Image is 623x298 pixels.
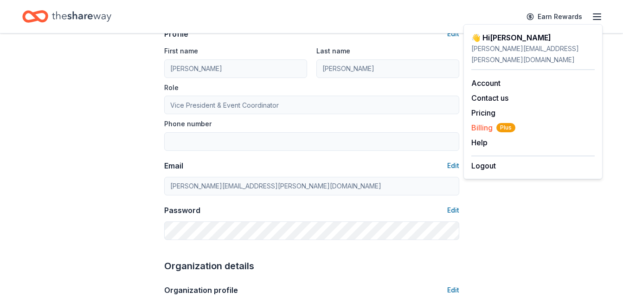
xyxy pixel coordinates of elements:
label: Last name [316,46,350,56]
div: [PERSON_NAME][EMAIL_ADDRESS][PERSON_NAME][DOMAIN_NAME] [471,43,595,65]
button: Edit [447,28,459,39]
div: Organization details [164,259,459,273]
button: Edit [447,285,459,296]
div: Email [164,160,183,171]
div: Organization profile [164,285,238,296]
button: Edit [447,160,459,171]
div: Password [164,205,200,216]
button: Edit [447,205,459,216]
button: Logout [471,160,496,171]
div: 👋 Hi [PERSON_NAME] [471,32,595,43]
span: Billing [471,122,515,133]
button: Contact us [471,92,508,104]
div: Profile [164,28,188,39]
label: Phone number [164,119,212,129]
a: Pricing [471,108,495,117]
a: Home [22,6,111,27]
button: Help [471,137,488,148]
a: Account [471,78,501,88]
label: First name [164,46,198,56]
label: Role [164,83,179,92]
a: Earn Rewards [521,8,588,25]
span: Plus [496,123,515,132]
button: BillingPlus [471,122,515,133]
